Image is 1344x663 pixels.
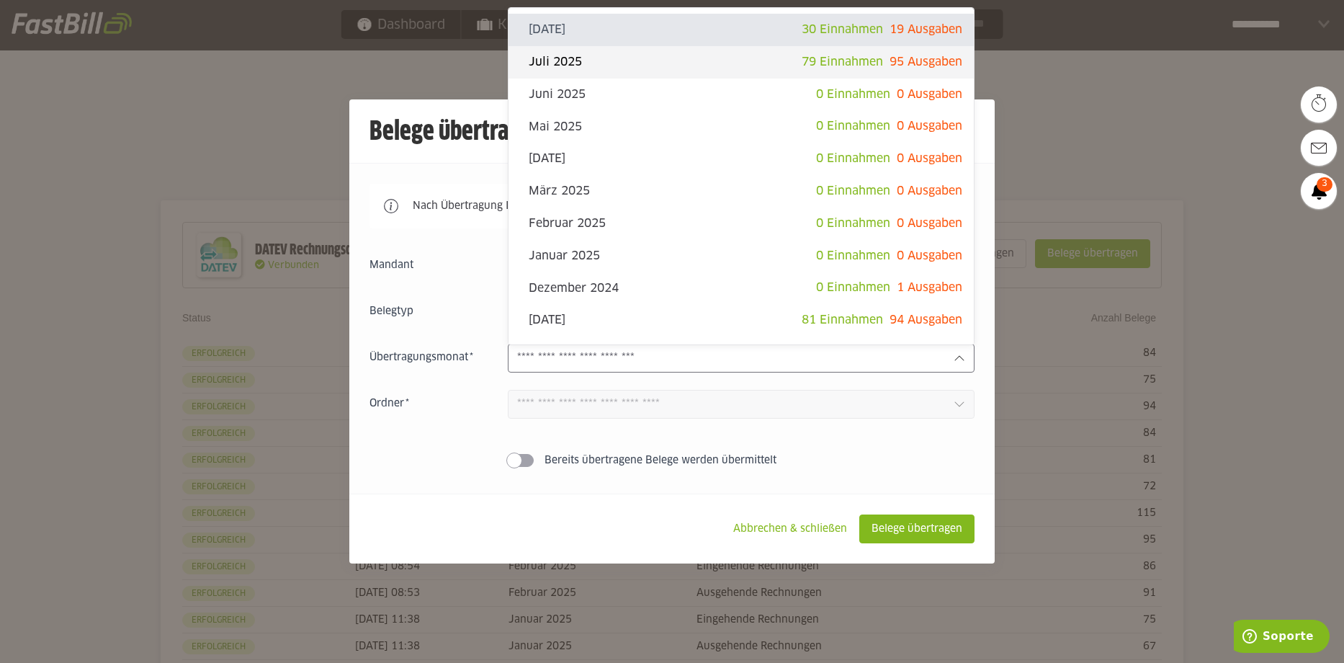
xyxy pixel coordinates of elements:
[890,24,962,35] span: 19 Ausgaben
[890,314,962,326] span: 94 Ausgaben
[897,250,962,262] span: 0 Ausgaben
[897,89,962,100] span: 0 Ausgaben
[509,240,974,272] sl-option: Januar 2025
[509,79,974,111] sl-option: Juni 2025
[897,120,962,132] span: 0 Ausgaben
[509,208,974,240] sl-option: Februar 2025
[802,24,883,35] span: 30 Einnahmen
[816,89,890,100] span: 0 Einnahmen
[369,453,975,468] sl-switch: Bereits übertragene Belege werden übermittelt
[509,110,974,143] sl-option: Mai 2025
[509,143,974,175] sl-option: [DATE]
[802,314,883,326] span: 81 Einnahmen
[890,56,962,68] span: 95 Ausgaben
[1317,177,1332,192] span: 3
[509,14,974,46] sl-option: [DATE]
[816,282,890,293] span: 0 Einnahmen
[897,153,962,164] span: 0 Ausgaben
[816,218,890,229] span: 0 Einnahmen
[509,175,974,208] sl-option: März 2025
[1234,620,1330,656] iframe: Abre un widget desde donde se puede obtener más información
[897,185,962,197] span: 0 Ausgaben
[897,218,962,229] span: 0 Ausgaben
[1301,173,1337,209] a: 3
[509,337,974,369] sl-option: Oktober 2024
[816,250,890,262] span: 0 Einnahmen
[802,56,883,68] span: 79 Einnahmen
[816,153,890,164] span: 0 Einnahmen
[859,515,975,543] sl-button: Belege übertragen
[816,120,890,132] span: 0 Einnahmen
[721,515,859,543] sl-button: Abbrechen & schließen
[509,304,974,337] sl-option: [DATE]
[897,282,962,293] span: 1 Ausgaben
[509,272,974,304] sl-option: Dezember 2024
[816,185,890,197] span: 0 Einnahmen
[509,46,974,79] sl-option: Juli 2025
